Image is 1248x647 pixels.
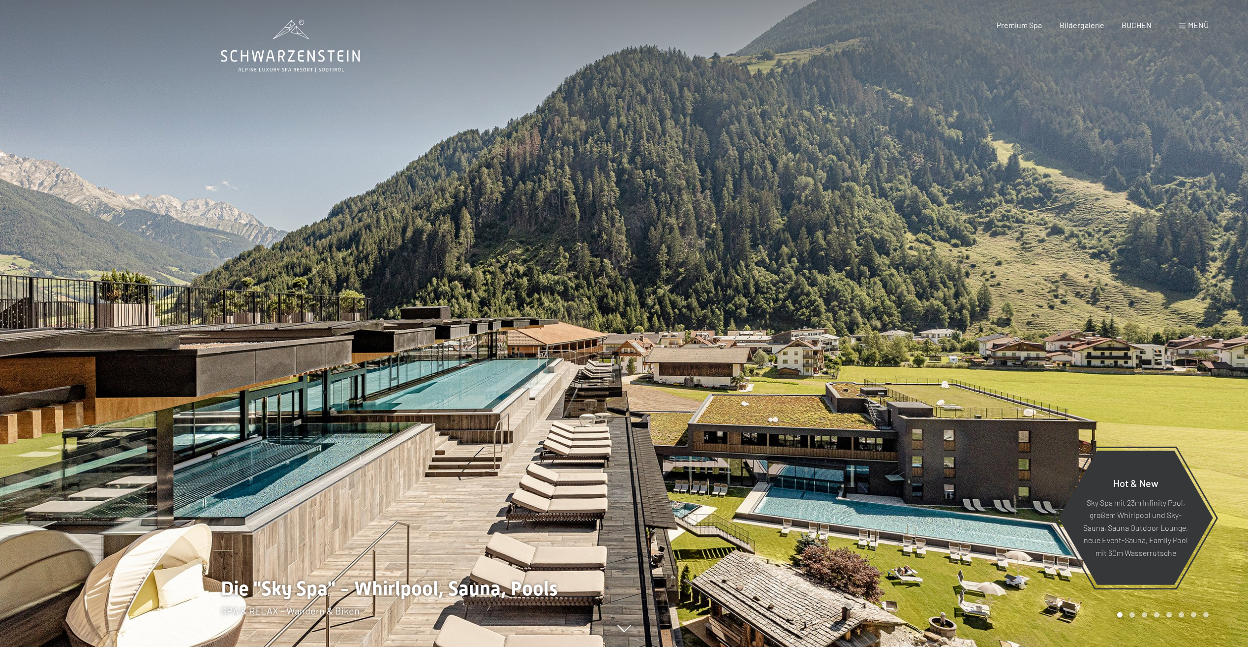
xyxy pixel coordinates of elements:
[1122,20,1152,30] a: BUCHEN
[1179,612,1184,617] div: Carousel Page 6
[1191,612,1196,617] div: Carousel Page 7
[1060,20,1104,30] a: Bildergalerie
[997,20,1042,30] a: Premium Spa
[1154,612,1159,617] div: Carousel Page 4
[1114,612,1209,617] div: Carousel Pagination
[1203,612,1209,617] div: Carousel Page 8
[1142,612,1147,617] div: Carousel Page 3
[1082,496,1189,559] p: Sky Spa mit 23m Infinity Pool, großem Whirlpool und Sky-Sauna, Sauna Outdoor Lounge, neue Event-S...
[1166,612,1172,617] div: Carousel Page 5
[1058,450,1214,585] a: Hot & New Sky Spa mit 23m Infinity Pool, großem Whirlpool und Sky-Sauna, Sauna Outdoor Lounge, ne...
[1113,477,1158,488] span: Hot & New
[1117,612,1123,617] div: Carousel Page 1 (Current Slide)
[1188,20,1209,30] span: Menü
[1129,612,1135,617] div: Carousel Page 2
